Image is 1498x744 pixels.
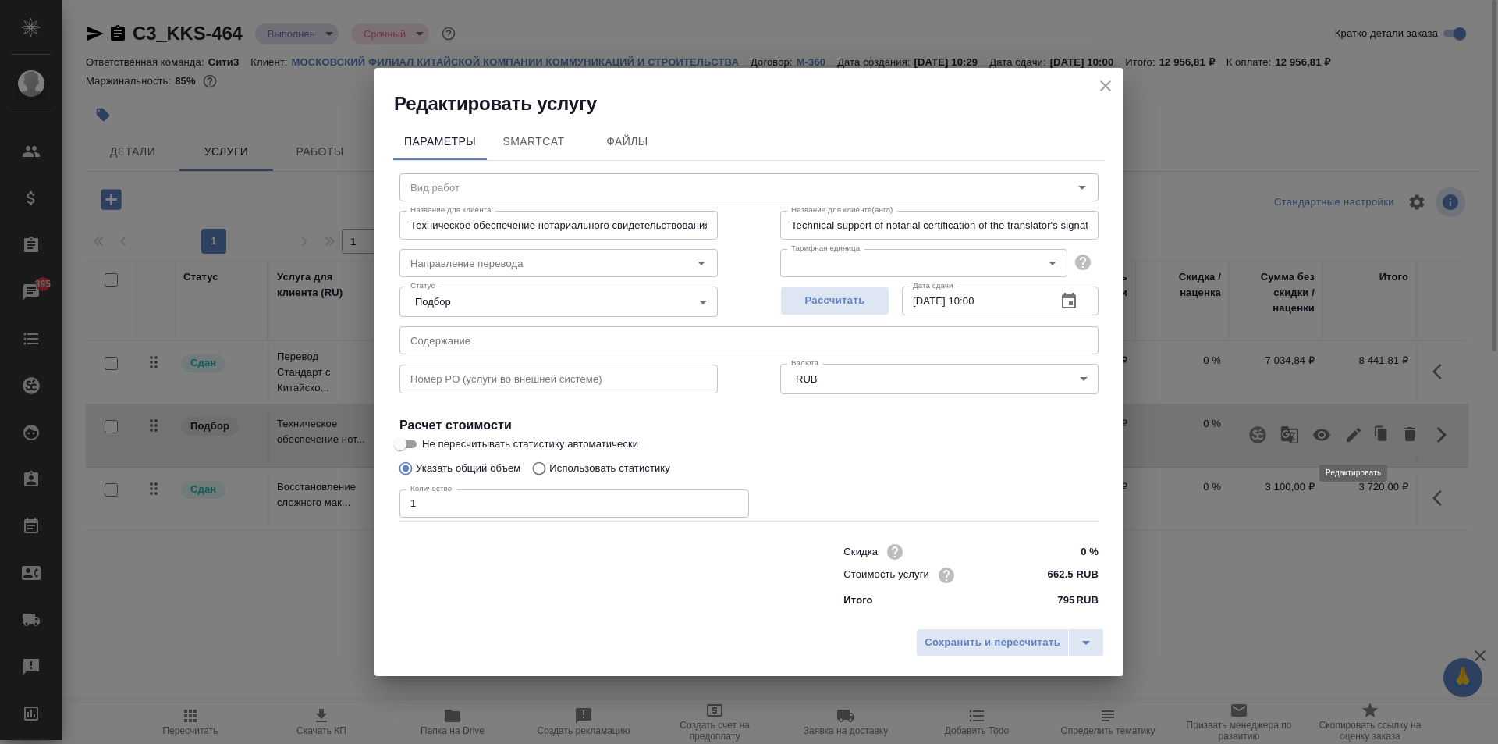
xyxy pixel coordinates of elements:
[1094,74,1117,98] button: close
[780,287,889,315] button: Рассчитать
[422,436,638,452] span: Не пересчитывать статистику автоматически
[399,416,1099,435] h4: Расчет стоимости
[780,249,1067,277] div: ​
[780,364,1099,393] div: RUB
[843,567,929,582] p: Стоимость услуги
[1040,540,1099,563] input: ✎ Введи что-нибудь
[1076,593,1099,608] p: RUB
[925,634,1060,652] span: Сохранить и пересчитать
[1057,593,1074,608] p: 795
[916,628,1104,657] div: split button
[496,132,571,151] span: SmartCat
[843,593,872,608] p: Итого
[410,295,456,308] button: Подбор
[416,461,520,476] p: Указать общий объем
[549,461,670,476] p: Использовать статистику
[916,628,1069,657] button: Сохранить и пересчитать
[590,132,665,151] span: Файлы
[791,372,822,386] button: RUB
[843,544,878,560] p: Скидка
[403,132,477,151] span: Параметры
[690,252,712,274] button: Open
[399,287,718,316] div: Подбор
[1040,564,1099,586] input: ✎ Введи что-нибудь
[394,91,1123,116] h2: Редактировать услугу
[789,292,881,310] span: Рассчитать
